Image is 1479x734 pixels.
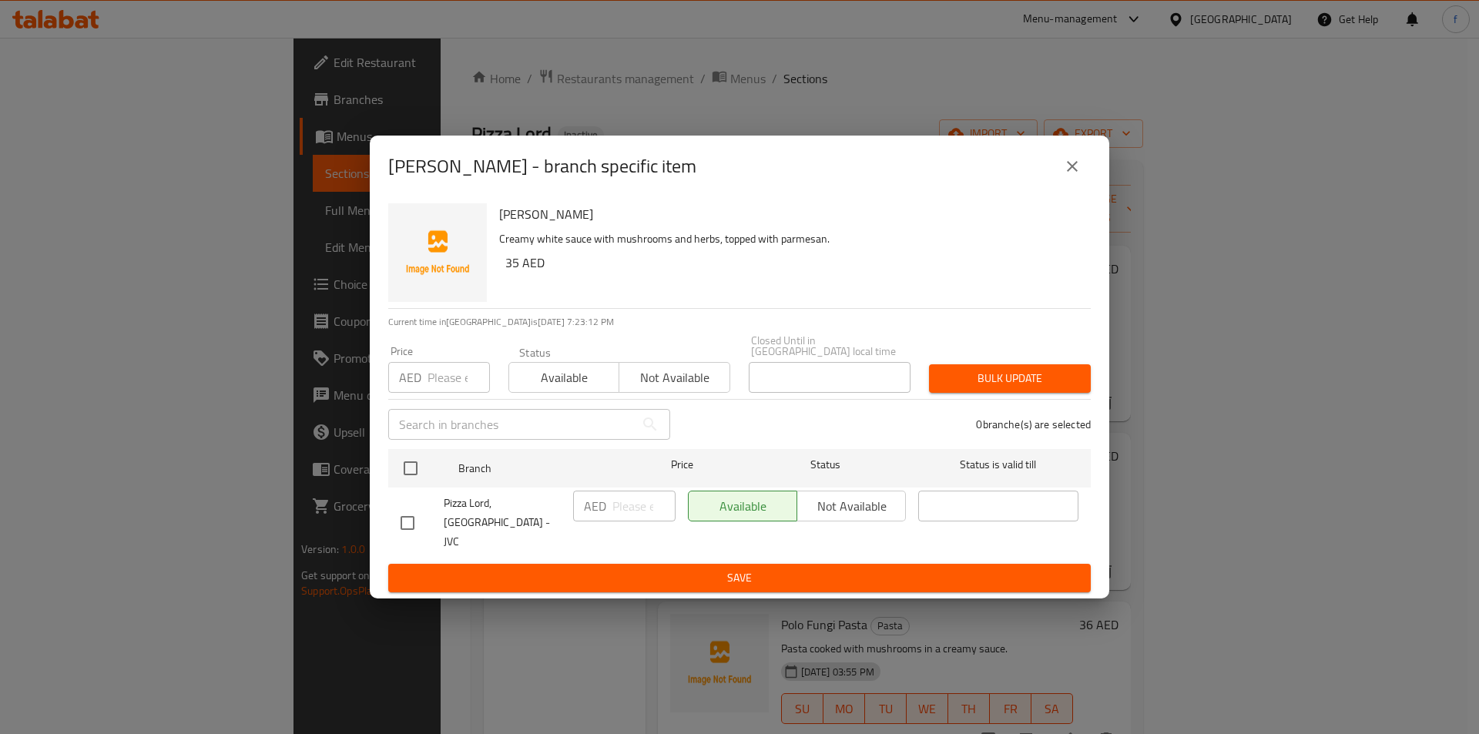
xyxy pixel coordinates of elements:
[444,494,561,551] span: Pizza Lord, [GEOGRAPHIC_DATA] - JVC
[746,455,906,474] span: Status
[399,368,421,387] p: AED
[401,568,1078,588] span: Save
[976,417,1091,432] p: 0 branche(s) are selected
[508,362,619,393] button: Available
[388,203,487,302] img: Alfredo Pasta
[941,369,1078,388] span: Bulk update
[1054,148,1091,185] button: close
[584,497,606,515] p: AED
[458,459,619,478] span: Branch
[428,362,490,393] input: Please enter price
[388,564,1091,592] button: Save
[515,367,613,389] span: Available
[619,362,729,393] button: Not available
[612,491,676,521] input: Please enter price
[388,315,1091,329] p: Current time in [GEOGRAPHIC_DATA] is [DATE] 7:23:12 PM
[388,154,696,179] h2: [PERSON_NAME] - branch specific item
[929,364,1091,393] button: Bulk update
[631,455,733,474] span: Price
[918,455,1078,474] span: Status is valid till
[499,203,1078,225] h6: [PERSON_NAME]
[625,367,723,389] span: Not available
[499,230,1078,249] p: Creamy white sauce with mushrooms and herbs, topped with parmesan.
[388,409,635,440] input: Search in branches
[505,252,1078,273] h6: 35 AED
